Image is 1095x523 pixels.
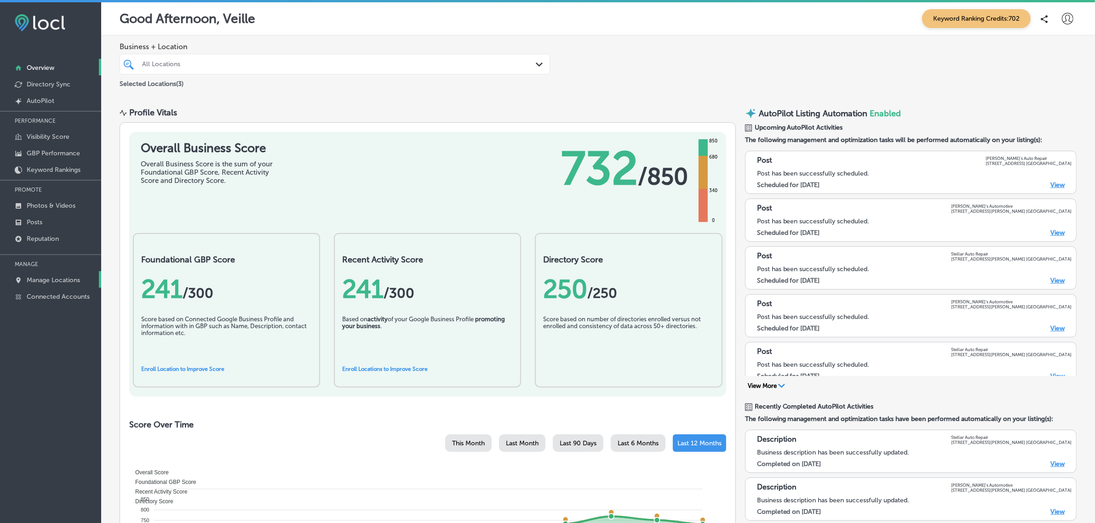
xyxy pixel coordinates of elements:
p: Stellar Auto Repair [951,347,1072,352]
p: [PERSON_NAME]'s Automotive [951,483,1072,488]
p: [STREET_ADDRESS][PERSON_NAME] [GEOGRAPHIC_DATA] [951,488,1072,493]
p: Manage Locations [27,276,80,284]
label: Scheduled for [DATE] [757,372,820,380]
p: [PERSON_NAME]'s Automotive [951,299,1072,304]
h2: Recent Activity Score [342,255,513,265]
div: 340 [707,187,719,194]
div: 680 [707,153,719,161]
div: All Locations [142,60,537,68]
tspan: 750 [141,517,149,523]
div: 241 [342,274,513,304]
span: Overall Score [128,469,169,476]
p: Description [757,435,797,445]
span: The following management and optimization tasks will be performed automatically on your listing(s): [745,136,1077,144]
span: / 850 [638,163,688,190]
a: Enroll Location to Improve Score [141,366,224,372]
p: Post [757,299,772,309]
p: Good Afternoon, Veille [120,11,255,26]
div: Post has been successfully scheduled. [757,361,1072,369]
tspan: 800 [141,507,149,512]
span: Foundational GBP Score [128,479,196,485]
span: Last Month [506,439,539,447]
p: Post [757,156,772,166]
span: /300 [384,285,414,301]
span: Directory Score [128,498,173,505]
label: Scheduled for [DATE] [757,181,820,189]
p: Post [757,251,772,261]
label: Completed on [DATE] [757,508,821,516]
span: Recent Activity Score [128,489,187,495]
p: [STREET_ADDRESS] [GEOGRAPHIC_DATA] [986,161,1072,166]
div: Score based on number of directories enrolled versus not enrolled and consistency of data across ... [543,316,714,362]
h2: Directory Score [543,255,714,265]
div: Post has been successfully scheduled. [757,265,1072,273]
a: View [1050,372,1065,380]
a: View [1050,277,1065,284]
h2: Foundational GBP Score [141,255,312,265]
p: [STREET_ADDRESS][PERSON_NAME] [GEOGRAPHIC_DATA] [951,209,1072,214]
label: Scheduled for [DATE] [757,277,820,284]
div: 241 [141,274,312,304]
a: View [1050,460,1065,468]
div: Based on of your Google Business Profile . [342,316,513,362]
span: Business + Location [120,42,550,51]
div: Overall Business Score is the sum of your Foundational GBP Score, Recent Activity Score and Direc... [141,160,279,185]
div: 0 [710,217,717,224]
p: Keyword Rankings [27,166,80,174]
span: This Month [452,439,485,447]
a: View [1050,181,1065,189]
p: Post [757,347,772,357]
a: View [1050,324,1065,332]
b: promoting your business [342,316,505,330]
p: Posts [27,218,42,226]
p: [STREET_ADDRESS][PERSON_NAME] [GEOGRAPHIC_DATA] [951,256,1072,261]
p: Photos & Videos [27,202,75,210]
h2: Score Over Time [129,420,726,430]
div: Business description has been successfully updated. [757,496,1072,504]
div: Post has been successfully scheduled. [757,170,1072,177]
div: 850 [707,137,719,145]
p: Stellar Auto Repair [951,251,1072,256]
div: 250 [543,274,714,304]
p: [STREET_ADDRESS][PERSON_NAME] [GEOGRAPHIC_DATA] [951,304,1072,309]
p: [STREET_ADDRESS][PERSON_NAME] [GEOGRAPHIC_DATA] [951,352,1072,357]
button: View More [745,382,788,390]
span: Enabled [870,108,901,119]
span: Last 6 Months [618,439,659,447]
p: [STREET_ADDRESS][PERSON_NAME] [GEOGRAPHIC_DATA] [951,440,1072,445]
span: Last 12 Months [677,439,722,447]
tspan: 850 [141,496,149,502]
div: Business description has been successfully updated. [757,449,1072,456]
span: 732 [561,141,638,196]
p: Description [757,483,797,493]
label: Completed on [DATE] [757,460,821,468]
p: Connected Accounts [27,293,90,301]
div: Profile Vitals [129,108,177,118]
a: Enroll Locations to Improve Score [342,366,428,372]
div: Post has been successfully scheduled. [757,313,1072,321]
span: Upcoming AutoPilot Activities [755,124,843,131]
p: AutoPilot Listing Automation [759,108,868,119]
span: Last 90 Days [560,439,596,447]
a: View [1050,229,1065,237]
p: GBP Performance [27,149,80,157]
p: AutoPilot [27,97,54,105]
p: Selected Locations ( 3 ) [120,76,183,88]
p: Reputation [27,235,59,243]
img: autopilot-icon [745,108,757,119]
img: fda3e92497d09a02dc62c9cd864e3231.png [15,14,65,31]
div: Score based on Connected Google Business Profile and information with in GBP such as Name, Descri... [141,316,312,362]
b: activity [367,316,388,323]
p: [PERSON_NAME]'s Automotive [951,204,1072,209]
p: Visibility Score [27,133,69,141]
span: Recently Completed AutoPilot Activities [755,403,874,410]
a: View [1050,508,1065,516]
p: Post [757,204,772,214]
label: Scheduled for [DATE] [757,229,820,237]
div: Post has been successfully scheduled. [757,217,1072,225]
p: [PERSON_NAME]'s Auto Repair [986,156,1072,161]
span: The following management and optimization tasks have been performed automatically on your listing... [745,415,1077,423]
label: Scheduled for [DATE] [757,324,820,332]
p: Overview [27,64,54,72]
span: /250 [587,285,617,301]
